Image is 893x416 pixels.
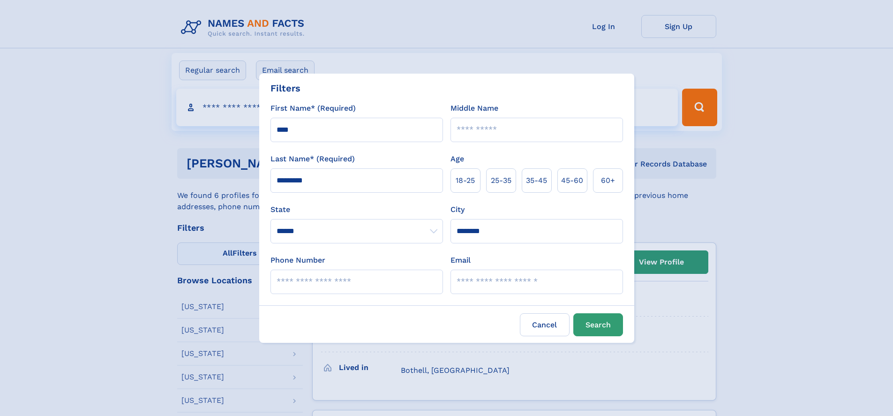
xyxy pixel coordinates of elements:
label: Age [450,153,464,165]
span: 18‑25 [456,175,475,186]
label: Cancel [520,313,570,336]
label: Email [450,255,471,266]
label: Middle Name [450,103,498,114]
label: State [270,204,443,215]
label: City [450,204,465,215]
span: 35‑45 [526,175,547,186]
label: First Name* (Required) [270,103,356,114]
button: Search [573,313,623,336]
label: Last Name* (Required) [270,153,355,165]
span: 25‑35 [491,175,511,186]
div: Filters [270,81,300,95]
span: 60+ [601,175,615,186]
label: Phone Number [270,255,325,266]
span: 45‑60 [561,175,583,186]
